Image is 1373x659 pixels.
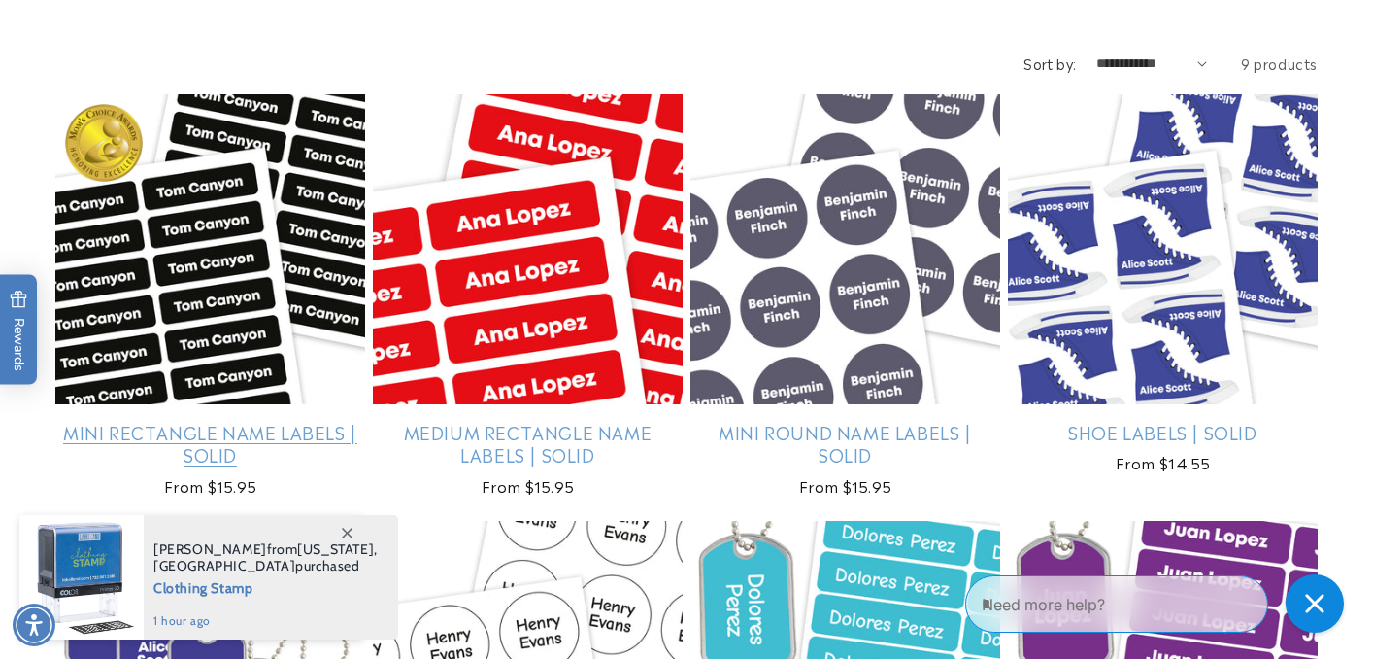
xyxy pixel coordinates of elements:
[153,574,378,599] span: Clothing Stamp
[1241,53,1318,73] span: 9 products
[297,540,374,558] span: [US_STATE]
[153,557,295,574] span: [GEOGRAPHIC_DATA]
[1023,53,1076,73] label: Sort by:
[10,291,28,371] span: Rewards
[13,604,55,646] div: Accessibility Menu
[16,503,246,562] iframe: Sign Up via Text for Offers
[55,421,365,467] a: Mini Rectangle Name Labels | Solid
[373,421,683,467] a: Medium Rectangle Name Labels | Solid
[965,568,1354,640] iframe: Gorgias Floating Chat
[690,421,1000,467] a: Mini Round Name Labels | Solid
[1008,421,1318,443] a: Shoe Labels | Solid
[153,541,378,574] span: from , purchased
[153,612,378,630] span: 1 hour ago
